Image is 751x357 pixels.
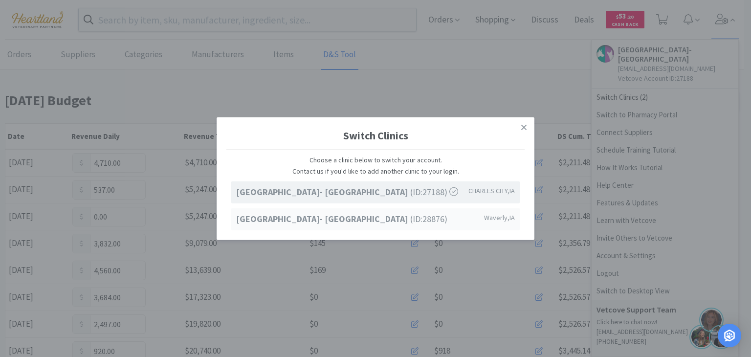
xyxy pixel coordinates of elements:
strong: [GEOGRAPHIC_DATA]- [GEOGRAPHIC_DATA] [236,186,410,198]
p: Choose a clinic below to switch your account. Contact us if you'd like to add another clinic to y... [231,155,520,177]
strong: [GEOGRAPHIC_DATA]- [GEOGRAPHIC_DATA] [236,213,410,224]
div: Open Intercom Messenger [718,324,741,347]
span: Waverly , IA [484,212,515,223]
span: (ID: 28876 ) [236,212,447,226]
span: (ID: 27188 ) [236,185,458,200]
span: CHARLES CITY , IA [468,185,515,196]
h1: Switch Clinics [226,122,525,150]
